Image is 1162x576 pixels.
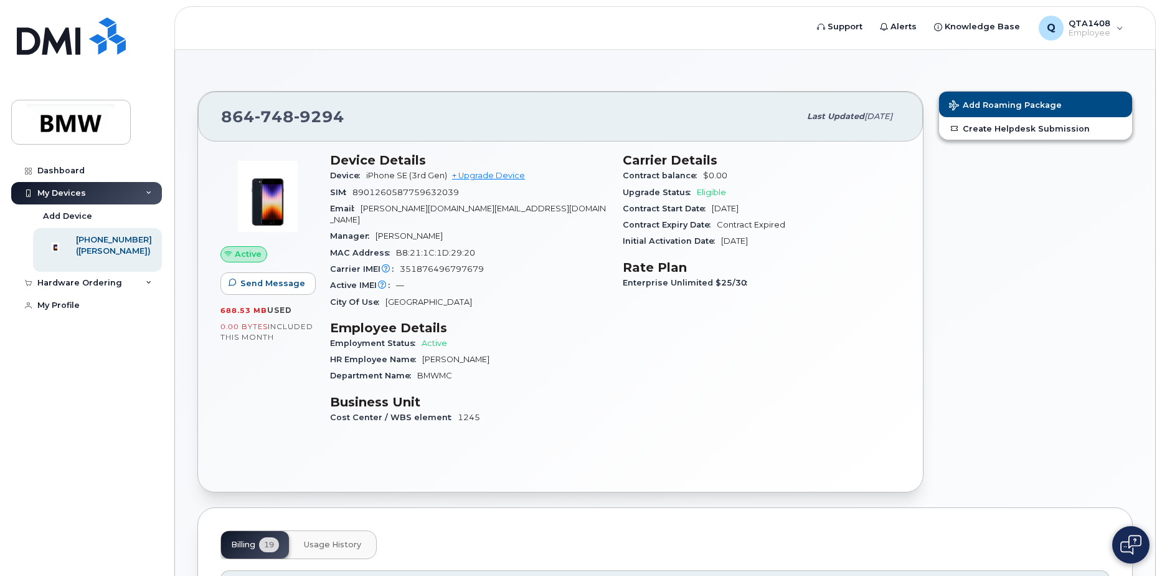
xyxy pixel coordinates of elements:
[221,107,344,126] span: 864
[623,171,703,180] span: Contract balance
[400,264,484,274] span: 351876496797679
[417,371,452,380] span: BMWMC
[939,117,1132,140] a: Create Helpdesk Submission
[717,220,785,229] span: Contract Expired
[376,231,443,241] span: [PERSON_NAME]
[452,171,525,180] a: + Upgrade Device
[807,112,864,121] span: Last updated
[396,248,475,257] span: B8:21:1C:1D:29:20
[623,153,900,168] h3: Carrier Details
[623,188,697,197] span: Upgrade Status
[330,153,608,168] h3: Device Details
[939,92,1132,117] button: Add Roaming Package
[330,248,396,257] span: MAC Address
[330,231,376,241] span: Manager
[949,100,1062,112] span: Add Roaming Package
[220,272,316,295] button: Send Message
[255,107,294,126] span: 748
[623,204,712,213] span: Contract Start Date
[458,413,480,422] span: 1245
[294,107,344,126] span: 9294
[623,236,721,246] span: Initial Activation Date
[267,305,292,315] span: used
[330,413,458,422] span: Cost Center / WBS element
[220,322,268,331] span: 0.00 Bytes
[330,204,606,224] span: [PERSON_NAME][DOMAIN_NAME][EMAIL_ADDRESS][DOMAIN_NAME]
[330,204,361,213] span: Email
[330,395,608,410] h3: Business Unit
[721,236,748,246] span: [DATE]
[330,281,396,290] span: Active IMEI
[304,540,361,550] span: Usage History
[330,188,352,197] span: SIM
[220,306,267,315] span: 688.53 MB
[330,320,608,335] h3: Employee Details
[330,355,422,364] span: HR Employee Name
[623,278,753,287] span: Enterprise Unlimited $25/30
[864,112,892,121] span: [DATE]
[396,281,404,290] span: —
[352,188,459,197] span: 8901260587759632039
[712,204,739,213] span: [DATE]
[422,355,489,364] span: [PERSON_NAME]
[623,220,717,229] span: Contract Expiry Date
[703,171,727,180] span: $0.00
[623,260,900,275] h3: Rate Plan
[1120,535,1141,555] img: Open chat
[235,248,262,260] span: Active
[240,277,305,289] span: Send Message
[330,297,385,307] span: City Of Use
[422,338,447,348] span: Active
[230,159,305,234] img: image20231002-3703462-1angbar.jpeg
[385,297,472,307] span: [GEOGRAPHIC_DATA]
[330,371,417,380] span: Department Name
[330,338,422,348] span: Employment Status
[697,188,726,197] span: Eligible
[366,171,447,180] span: iPhone SE (3rd Gen)
[330,171,366,180] span: Device
[330,264,400,274] span: Carrier IMEI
